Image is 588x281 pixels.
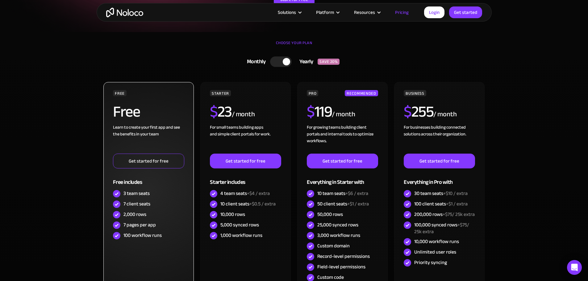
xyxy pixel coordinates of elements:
[443,189,468,198] span: +$10 / extra
[316,8,334,16] div: Platform
[404,97,411,126] span: $
[317,221,358,228] div: 25,000 synced rows
[123,211,146,218] div: 2,000 rows
[210,90,231,96] div: STARTER
[317,242,350,249] div: Custom domain
[414,221,475,235] div: 100,000 synced rows
[424,6,444,18] a: Login
[346,8,387,16] div: Resources
[318,59,340,65] div: SAVE 20%
[345,189,368,198] span: +$6 / extra
[123,200,150,207] div: 7 client seats
[404,90,426,96] div: BUSINESS
[123,221,156,228] div: 7 pages per app
[414,259,447,266] div: Priority syncing
[249,199,276,209] span: +$0.5 / extra
[113,154,184,168] a: Get started for free
[307,168,378,188] div: Everything in Starter with
[404,168,475,188] div: Everything in Pro with
[210,97,218,126] span: $
[404,104,433,119] h2: 255
[414,249,456,255] div: Unlimited user roles
[317,253,370,260] div: Record-level permissions
[210,124,281,154] div: For small teams building apps and simple client portals for work. ‍
[220,200,276,207] div: 10 client seats
[446,199,468,209] span: +$1 / extra
[106,8,143,17] a: home
[123,190,150,197] div: 3 team seats
[220,211,245,218] div: 10,000 rows
[307,90,318,96] div: PRO
[387,8,416,16] a: Pricing
[332,110,355,119] div: / month
[414,211,475,218] div: 200,000 rows
[239,57,270,66] div: Monthly
[278,8,296,16] div: Solutions
[210,104,232,119] h2: 23
[404,154,475,168] a: Get started for free
[307,104,332,119] h2: 119
[210,154,281,168] a: Get started for free
[317,274,344,281] div: Custom code
[113,124,184,154] div: Learn to create your first app and see the benefits in your team ‍
[307,154,378,168] a: Get started for free
[113,168,184,188] div: Free includes
[404,124,475,154] div: For businesses building connected solutions across their organization. ‍
[210,168,281,188] div: Starter includes
[113,90,127,96] div: FREE
[232,110,255,119] div: / month
[414,190,468,197] div: 30 team seats
[308,8,346,16] div: Platform
[220,221,259,228] div: 5,000 synced rows
[354,8,375,16] div: Resources
[270,8,308,16] div: Solutions
[123,232,162,239] div: 100 workflow runs
[317,200,369,207] div: 50 client seats
[292,57,318,66] div: Yearly
[113,104,140,119] h2: Free
[443,210,475,219] span: +$75/ 25k extra
[414,200,468,207] div: 100 client seats
[414,238,459,245] div: 10,000 workflow runs
[414,220,469,236] span: +$75/ 25k extra
[317,211,343,218] div: 50,000 rows
[247,189,270,198] span: +$4 / extra
[317,232,360,239] div: 3,000 workflow runs
[345,90,378,96] div: RECOMMENDED
[567,260,582,275] div: Open Intercom Messenger
[347,199,369,209] span: +$1 / extra
[317,190,368,197] div: 10 team seats
[433,110,457,119] div: / month
[220,190,270,197] div: 4 team seats
[449,6,482,18] a: Get started
[220,232,262,239] div: 1,000 workflow runs
[307,124,378,154] div: For growing teams building client portals and internal tools to optimize workflows.
[103,38,486,54] div: CHOOSE YOUR PLAN
[317,263,365,270] div: Field-level permissions
[307,97,315,126] span: $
